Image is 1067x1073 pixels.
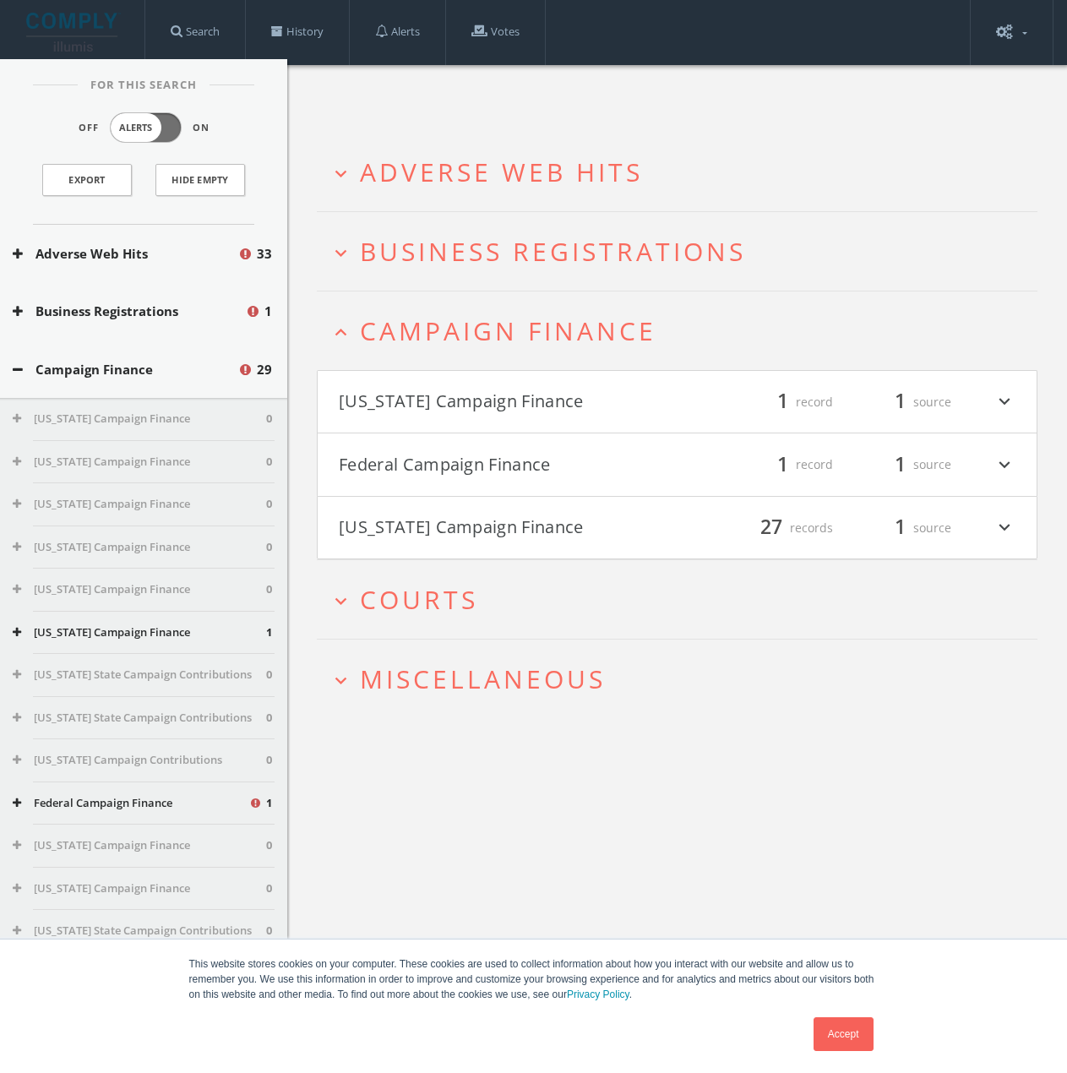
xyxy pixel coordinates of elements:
i: expand_more [329,669,352,692]
button: [US_STATE] State Campaign Contributions [13,710,266,727]
span: 1 [887,513,913,542]
div: record [732,450,833,479]
span: 1 [266,624,272,641]
button: [US_STATE] Campaign Finance [13,581,266,598]
i: expand_more [994,388,1015,417]
div: source [850,388,951,417]
i: expand_less [329,321,352,344]
span: Off [79,121,99,135]
span: 1 [266,795,272,812]
span: Campaign Finance [360,313,656,348]
i: expand_more [994,514,1015,542]
span: 1 [770,449,796,479]
span: 0 [266,710,272,727]
div: record [732,388,833,417]
button: [US_STATE] Campaign Finance [339,388,678,417]
div: records [732,514,833,542]
img: illumis [26,13,121,52]
button: [US_STATE] Campaign Finance [13,880,266,897]
i: expand_more [994,450,1015,479]
div: source [850,450,951,479]
span: 0 [266,539,272,556]
span: Miscellaneous [360,662,606,696]
span: 0 [266,837,272,854]
span: For This Search [78,77,210,94]
span: 0 [266,880,272,897]
span: 1 [770,387,796,417]
a: Privacy Policy [567,989,629,1000]
i: expand_more [329,242,352,264]
button: [US_STATE] Campaign Finance [13,837,266,854]
a: Accept [814,1017,874,1051]
span: 0 [266,496,272,513]
button: Federal Campaign Finance [339,450,678,479]
button: expand_moreMiscellaneous [329,665,1037,693]
button: expand_moreBusiness Registrations [329,237,1037,265]
a: Export [42,164,132,196]
span: Business Registrations [360,234,746,269]
span: 33 [257,244,272,264]
span: 0 [266,581,272,598]
button: [US_STATE] Campaign Finance [13,411,266,428]
button: Hide Empty [155,164,245,196]
button: [US_STATE] Campaign Finance [13,454,266,471]
button: Campaign Finance [13,360,237,379]
button: Federal Campaign Finance [13,795,248,812]
button: [US_STATE] Campaign Finance [13,496,266,513]
p: This website stores cookies on your computer. These cookies are used to collect information about... [189,956,879,1002]
div: source [850,514,951,542]
span: 1 [264,302,272,321]
span: On [193,121,210,135]
i: expand_more [329,162,352,185]
button: [US_STATE] State Campaign Contributions [13,923,266,940]
button: [US_STATE] Campaign Contributions [13,752,266,769]
button: [US_STATE] Campaign Finance [13,539,266,556]
button: [US_STATE] Campaign Finance [339,514,678,542]
span: 0 [266,454,272,471]
span: Adverse Web Hits [360,155,643,189]
span: Courts [360,582,478,617]
button: Business Registrations [13,302,245,321]
span: 0 [266,411,272,428]
button: expand_moreAdverse Web Hits [329,158,1037,186]
span: 0 [266,752,272,769]
button: Adverse Web Hits [13,244,237,264]
span: 1 [887,387,913,417]
span: 0 [266,667,272,684]
i: expand_more [329,590,352,613]
button: expand_moreCourts [329,586,1037,613]
span: 0 [266,923,272,940]
button: expand_lessCampaign Finance [329,317,1037,345]
span: 29 [257,360,272,379]
span: 27 [753,513,790,542]
button: [US_STATE] Campaign Finance [13,624,266,641]
span: 1 [887,449,913,479]
button: [US_STATE] State Campaign Contributions [13,667,266,684]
